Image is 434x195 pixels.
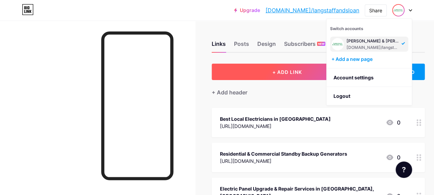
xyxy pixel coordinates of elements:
[234,8,260,13] a: Upgrade
[369,7,382,14] div: Share
[220,122,330,130] div: [URL][DOMAIN_NAME]
[386,118,400,127] div: 0
[347,45,399,50] div: [DOMAIN_NAME]/langstaffandsloan
[284,40,325,52] div: Subscribers
[272,69,302,75] span: + ADD LINK
[331,56,408,63] div: + Add a new page
[220,150,347,157] div: Residential & Commercial Standby Backup Generators
[331,38,344,50] img: langstaffandsloan
[220,157,347,165] div: [URL][DOMAIN_NAME]
[212,64,363,80] button: + ADD LINK
[330,26,363,31] span: Switch accounts
[212,88,247,96] div: + Add header
[347,38,399,44] div: [PERSON_NAME] & [PERSON_NAME] Inc.
[327,68,412,87] a: Account settings
[318,42,325,46] span: NEW
[257,40,276,52] div: Design
[212,40,226,52] div: Links
[393,5,404,16] img: langstaffandsloan
[386,153,400,161] div: 0
[220,115,330,122] div: Best Local Electricians in [GEOGRAPHIC_DATA]
[234,40,249,52] div: Posts
[327,87,412,105] li: Logout
[266,6,359,14] a: [DOMAIN_NAME]/langstaffandsloan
